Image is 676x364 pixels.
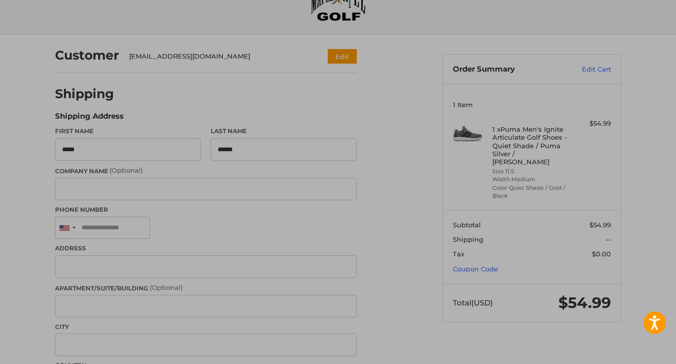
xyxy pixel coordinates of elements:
[55,48,119,63] h2: Customer
[453,250,464,258] span: Tax
[592,250,611,258] span: $0.00
[129,52,309,62] div: [EMAIL_ADDRESS][DOMAIN_NAME]
[55,283,357,293] label: Apartment/Suite/Building
[560,65,611,75] a: Edit Cart
[492,175,569,184] li: Width Medium
[55,86,114,102] h2: Shipping
[110,166,143,174] small: (Optional)
[589,221,611,229] span: $54.99
[558,293,611,312] span: $54.99
[453,221,481,229] span: Subtotal
[492,184,569,200] li: Color Quiet Shade / Gold / Black
[150,283,183,291] small: (Optional)
[453,65,560,75] h3: Order Summary
[55,205,357,214] label: Phone Number
[55,127,201,136] label: First Name
[328,49,357,64] button: Edit
[211,127,357,136] label: Last Name
[56,217,79,239] div: United States: +1
[571,119,611,129] div: $54.99
[453,101,611,109] h3: 1 Item
[606,235,611,243] span: --
[453,298,493,307] span: Total (USD)
[453,265,498,273] a: Coupon Code
[593,337,676,364] iframe: Google Customer Reviews
[55,166,357,176] label: Company Name
[55,111,124,127] legend: Shipping Address
[55,322,357,331] label: City
[55,244,357,253] label: Address
[492,167,569,176] li: Size 11.5
[453,235,483,243] span: Shipping
[492,125,569,166] h4: 1 x Puma Men's Ignite Articulate Golf Shoes - Quiet Shade / Puma Silver / [PERSON_NAME]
